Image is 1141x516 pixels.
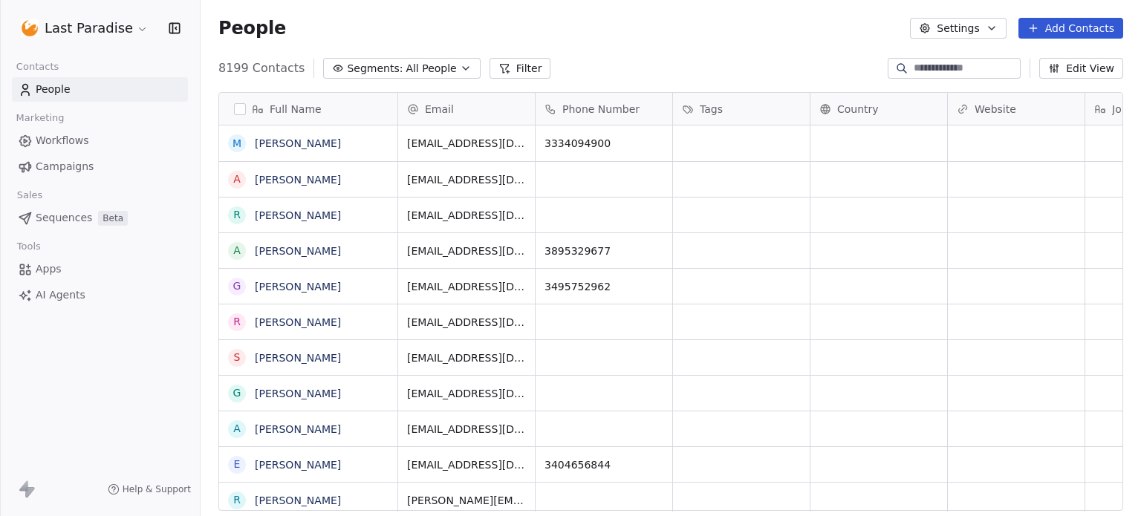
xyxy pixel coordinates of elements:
div: R [233,492,241,508]
span: [EMAIL_ADDRESS][DOMAIN_NAME] [407,315,526,330]
span: Campaigns [36,159,94,174]
span: [EMAIL_ADDRESS][DOMAIN_NAME] [407,422,526,437]
a: [PERSON_NAME] [255,423,341,435]
span: Beta [98,211,128,226]
div: Full Name [219,93,397,125]
a: AI Agents [12,283,188,307]
span: Full Name [270,102,322,117]
span: 3404656844 [545,457,663,472]
span: AI Agents [36,287,85,303]
span: Sales [10,184,49,206]
span: 8199 Contacts [218,59,305,77]
span: Tags [700,102,723,117]
span: Contacts [10,56,65,78]
a: [PERSON_NAME] [255,245,341,257]
button: Add Contacts [1018,18,1123,39]
div: R [233,207,241,223]
div: A [233,421,241,437]
span: [EMAIL_ADDRESS][DOMAIN_NAME] [407,457,526,472]
div: S [234,350,241,365]
span: 3895329677 [545,244,663,258]
button: Edit View [1039,58,1123,79]
span: 3334094900 [545,136,663,151]
span: [PERSON_NAME][EMAIL_ADDRESS][DOMAIN_NAME] [407,493,526,508]
button: Filter [490,58,551,79]
a: Workflows [12,128,188,153]
a: [PERSON_NAME] [255,459,341,471]
div: R [233,314,241,330]
a: [PERSON_NAME] [255,174,341,186]
span: Tools [10,235,47,258]
span: [EMAIL_ADDRESS][DOMAIN_NAME] [407,279,526,294]
div: Email [398,93,535,125]
div: A [233,172,241,187]
span: Segments: [347,61,403,76]
a: [PERSON_NAME] [255,494,341,506]
span: [EMAIL_ADDRESS][DOMAIN_NAME] [407,208,526,223]
button: Settings [910,18,1006,39]
div: G [233,385,241,401]
img: lastparadise-pittogramma.jpg [21,19,39,37]
a: SequencesBeta [12,206,188,230]
span: [EMAIL_ADDRESS][DOMAIN_NAME] [407,136,526,151]
span: [EMAIL_ADDRESS][DOMAIN_NAME] [407,386,526,401]
a: Help & Support [108,483,191,495]
span: People [218,17,286,39]
span: Marketing [10,107,71,129]
span: All People [406,61,456,76]
span: [EMAIL_ADDRESS][DOMAIN_NAME] [407,350,526,365]
div: Tags [673,93,810,125]
a: [PERSON_NAME] [255,209,341,221]
div: A [233,243,241,258]
span: Help & Support [123,483,191,495]
span: [EMAIL_ADDRESS][DOMAIN_NAME] [407,244,526,258]
span: [EMAIL_ADDRESS][DOMAIN_NAME] [407,172,526,187]
div: Website [948,93,1085,125]
span: Apps [36,261,62,277]
a: [PERSON_NAME] [255,388,341,399]
a: [PERSON_NAME] [255,352,341,364]
div: G [233,278,241,294]
a: [PERSON_NAME] [255,281,341,293]
a: People [12,77,188,102]
button: Last Paradise [18,16,152,41]
div: grid [219,125,398,512]
a: Apps [12,257,188,281]
span: People [36,82,71,97]
span: Sequences [36,210,92,226]
span: Workflows [36,133,89,148]
span: 3495752962 [545,279,663,294]
div: M [233,136,241,151]
span: Phone Number [562,102,640,117]
a: [PERSON_NAME] [255,137,341,149]
a: [PERSON_NAME] [255,316,341,328]
span: Country [837,102,879,117]
span: Email [425,102,454,117]
div: Phone Number [536,93,672,125]
span: Website [975,102,1016,117]
div: Country [810,93,947,125]
div: e [234,457,241,472]
a: Campaigns [12,154,188,179]
span: Last Paradise [45,19,133,38]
